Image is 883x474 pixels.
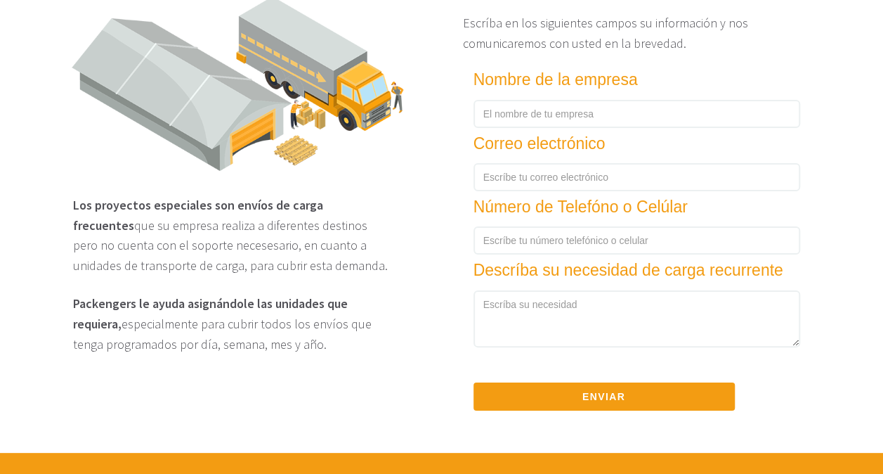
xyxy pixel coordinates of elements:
[473,163,800,191] input: Escríbe tu correo electrónico
[473,262,800,279] h4: Descríba su necesidad de carga recurrente
[473,226,800,255] input: Escríbe tu número telefónico o celular
[73,295,348,332] b: Packengers le ayuda asignándole las unidades que requiera,
[73,287,390,354] p: especialmente para cubrir todos los envíos que tenga programados por día, semana, mes y año.
[473,198,771,216] h4: Número de Telefóno o Celúlar
[73,197,323,233] b: Los proyectos especiales son envíos de carga frecuentes
[473,100,800,128] input: El nombre de tu empresa
[473,135,771,153] h4: Correo electrónico
[73,196,390,276] p: que su empresa realiza a diferentes destinos pero no cuenta con el soporte necesesario, en cuanto...
[813,404,866,457] iframe: Drift Widget Chat Controller
[473,383,735,411] button: Enviar
[463,7,811,54] p: Escríba en los siguientes campos su información y nos comunicaremos con usted en la brevedad.
[473,71,771,89] h4: Nombre de la empresa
